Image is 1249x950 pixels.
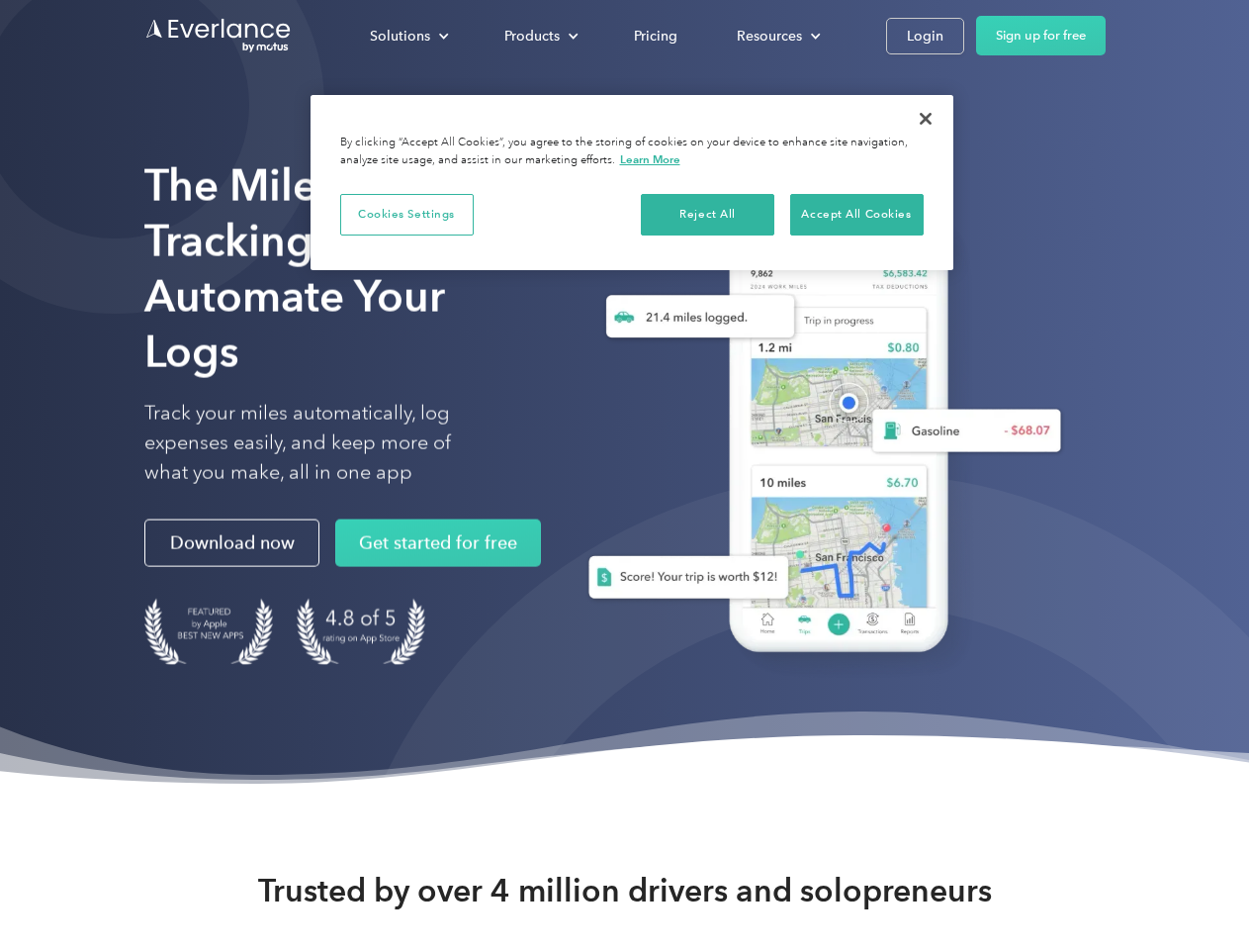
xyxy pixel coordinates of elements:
img: Badge for Featured by Apple Best New Apps [144,599,273,665]
a: Sign up for free [976,16,1106,55]
div: Solutions [350,19,465,53]
button: Cookies Settings [340,194,474,236]
button: Close [904,97,947,141]
div: Privacy [311,95,953,270]
div: Cookie banner [311,95,953,270]
div: Solutions [370,24,430,48]
button: Reject All [641,194,774,236]
a: Login [886,18,964,54]
div: Pricing [634,24,677,48]
img: Everlance, mileage tracker app, expense tracking app [557,188,1077,682]
a: Download now [144,520,319,567]
button: Accept All Cookies [790,194,924,236]
div: Products [485,19,594,53]
a: Go to homepage [144,17,293,54]
div: Resources [737,24,802,48]
div: By clicking “Accept All Cookies”, you agree to the storing of cookies on your device to enhance s... [340,135,924,169]
div: Products [504,24,560,48]
a: Get started for free [335,520,541,567]
a: More information about your privacy, opens in a new tab [620,152,680,166]
a: Pricing [614,19,697,53]
div: Login [907,24,943,48]
div: Resources [717,19,837,53]
p: Track your miles automatically, log expenses easily, and keep more of what you make, all in one app [144,399,497,488]
img: 4.9 out of 5 stars on the app store [297,599,425,665]
strong: Trusted by over 4 million drivers and solopreneurs [258,871,992,910]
